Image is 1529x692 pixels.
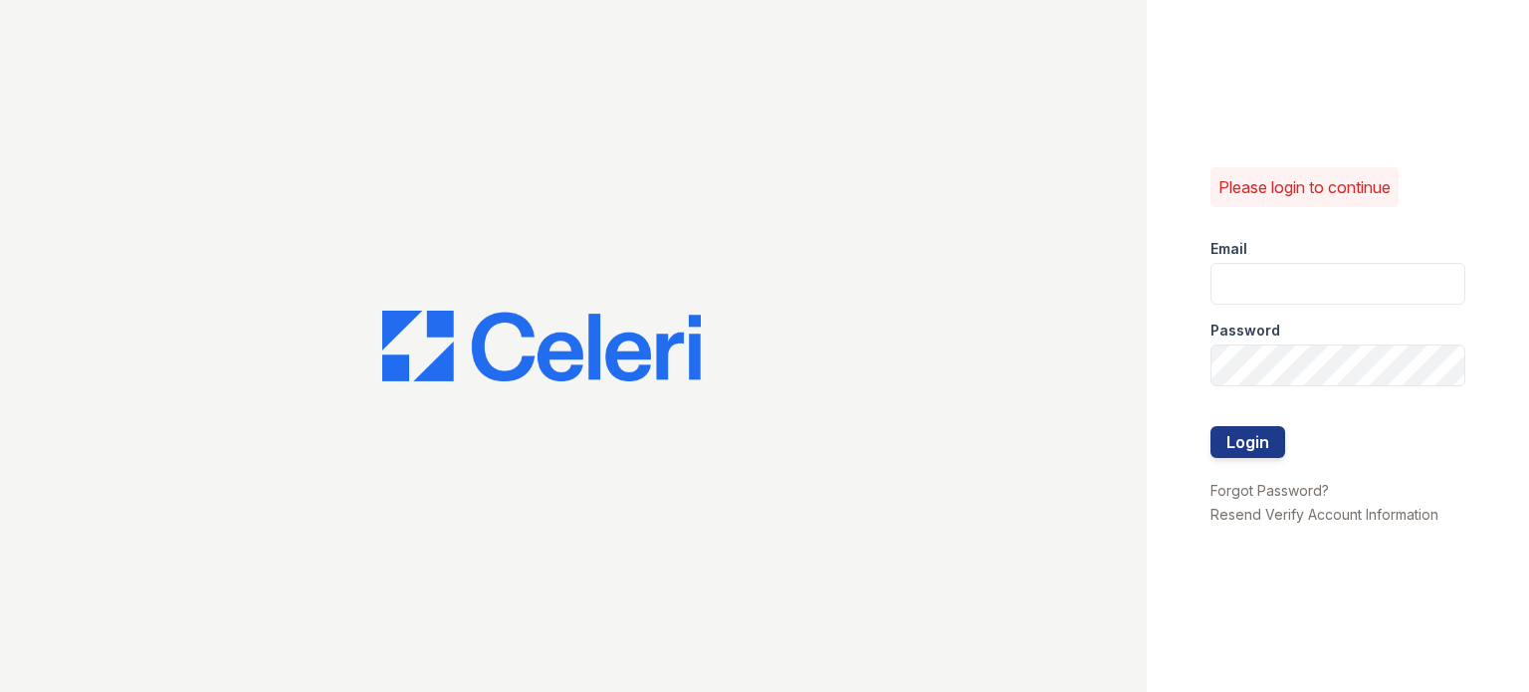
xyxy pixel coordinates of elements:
[1210,506,1438,523] a: Resend Verify Account Information
[1218,175,1391,199] p: Please login to continue
[382,311,701,382] img: CE_Logo_Blue-a8612792a0a2168367f1c8372b55b34899dd931a85d93a1a3d3e32e68fde9ad4.png
[1210,426,1285,458] button: Login
[1210,239,1247,259] label: Email
[1210,482,1329,499] a: Forgot Password?
[1210,321,1280,341] label: Password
